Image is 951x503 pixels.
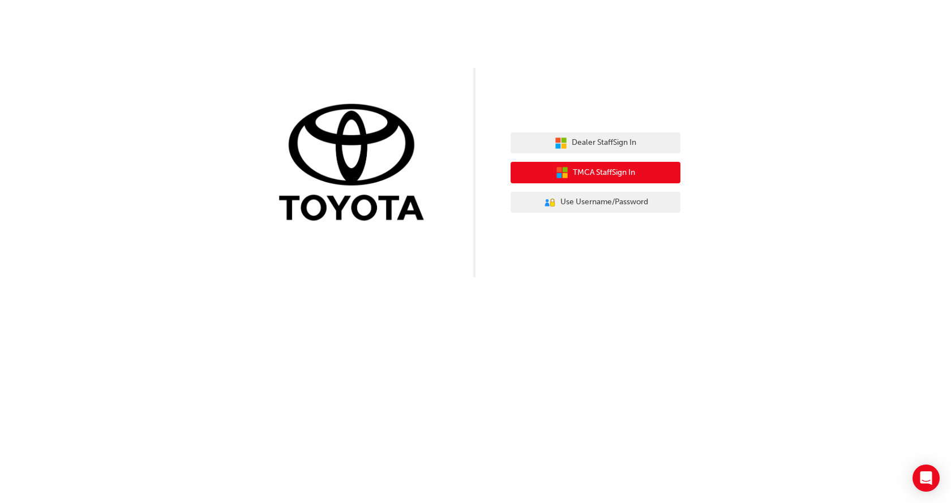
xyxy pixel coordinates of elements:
[511,192,680,213] button: Use Username/Password
[573,166,635,179] span: TMCA Staff Sign In
[913,465,940,492] div: Open Intercom Messenger
[572,136,636,149] span: Dealer Staff Sign In
[511,132,680,154] button: Dealer StaffSign In
[560,196,648,209] span: Use Username/Password
[271,101,440,226] img: Trak
[511,162,680,183] button: TMCA StaffSign In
